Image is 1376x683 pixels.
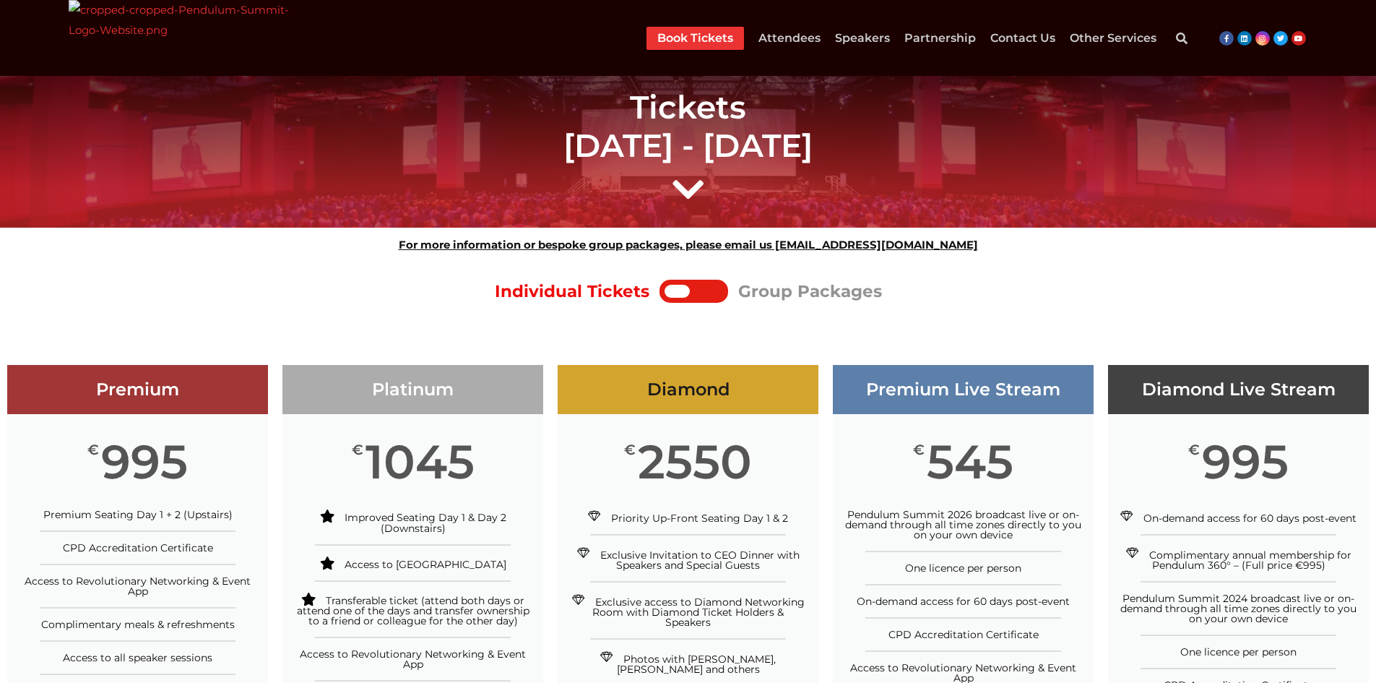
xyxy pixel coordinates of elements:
[1180,645,1297,658] span: One licence per person
[657,27,733,50] a: Book Tickets
[282,379,543,400] h3: Platinum
[638,443,752,481] span: 2550
[352,443,363,458] span: €
[284,88,1093,165] h1: Tickets [DATE] - [DATE]
[345,558,506,571] span: Access to [GEOGRAPHIC_DATA]
[1188,443,1200,458] span: €
[558,379,818,400] h3: Diamond
[833,379,1094,400] h3: Premium Live Stream
[888,628,1039,641] span: CPD Accreditation Certificate
[1149,549,1351,572] span: Complimentary annual membership for Pendulum 360° – (Full price €995)
[646,27,1156,50] nav: Menu
[63,541,213,554] span: CPD Accreditation Certificate
[592,596,805,629] span: Exclusive access to Diamond Networking Room with Diamond Ticket Holders & Speakers
[297,594,529,627] span: Transferable ticket (attend both days or attend one of the days and transfer ownership to a frien...
[758,27,821,50] a: Attendees
[1070,27,1156,50] a: Other Services
[835,27,890,50] a: Speakers
[600,549,800,572] span: Exclusive Invitation to CEO Dinner with Speakers and Special Guests
[845,508,1081,541] span: Pendulum Summit 2026 broadcast live or on-demand through all time zones directly to you on your o...
[87,443,99,458] span: €
[365,443,475,481] span: 1045
[495,276,649,307] div: Individual Tickets
[927,443,1013,481] span: 545
[905,562,1021,575] span: One licence per person
[913,443,925,458] span: €
[1202,443,1289,481] span: 995
[857,595,1070,608] span: On-demand access for 60 days post-event
[7,379,268,400] h3: Premium
[1167,24,1196,53] div: Search
[43,508,233,521] span: Premium Seating Day 1 + 2 (Upstairs)
[300,648,526,671] span: Access to Revolutionary Networking & Event App
[1120,592,1356,625] span: Pendulum Summit 2024 broadcast live or on-demand through all time zones directly to you on your o...
[1143,512,1356,525] span: On-demand access for 60 days post-event
[25,575,251,598] span: Access to Revolutionary Networking & Event App
[1108,379,1369,400] h3: Diamond Live Stream
[611,512,788,525] span: Priority Up-Front Seating Day 1 & 2
[624,443,636,458] span: €
[990,27,1055,50] a: Contact Us
[101,443,188,481] span: 995
[41,618,235,631] span: Complimentary meals & refreshments
[738,276,882,307] div: Group Packages
[904,27,976,50] a: Partnership
[399,238,978,252] strong: For more information or bespoke group packages, please email us [EMAIL_ADDRESS][DOMAIN_NAME]
[345,511,506,534] span: Improved Seating Day 1 & Day 2 (Downstairs)
[617,653,776,676] span: Photos with [PERSON_NAME], [PERSON_NAME] and others
[63,651,212,664] span: Access to all speaker sessions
